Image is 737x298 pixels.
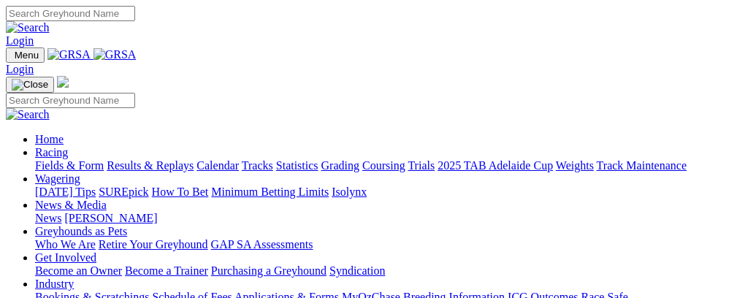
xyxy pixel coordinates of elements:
span: Menu [15,50,39,61]
a: Tracks [242,159,273,172]
button: Toggle navigation [6,47,45,63]
a: Industry [35,278,74,290]
img: GRSA [93,48,137,61]
a: Become a Trainer [125,264,208,277]
a: News [35,212,61,224]
img: logo-grsa-white.png [57,76,69,88]
a: How To Bet [152,186,209,198]
a: Purchasing a Greyhound [211,264,327,277]
a: Login [6,34,34,47]
img: Search [6,108,50,121]
div: Wagering [35,186,731,199]
button: Toggle navigation [6,77,54,93]
div: Greyhounds as Pets [35,238,731,251]
a: Trials [408,159,435,172]
a: Track Maintenance [597,159,687,172]
a: Fields & Form [35,159,104,172]
a: [DATE] Tips [35,186,96,198]
a: 2025 TAB Adelaide Cup [438,159,553,172]
a: Who We Are [35,238,96,251]
input: Search [6,6,135,21]
a: Minimum Betting Limits [211,186,329,198]
a: Login [6,63,34,75]
div: Racing [35,159,731,172]
div: Get Involved [35,264,731,278]
img: Close [12,79,48,91]
a: Wagering [35,172,80,185]
a: Weights [556,159,594,172]
a: Retire Your Greyhound [99,238,208,251]
a: [PERSON_NAME] [64,212,157,224]
a: Calendar [196,159,239,172]
img: GRSA [47,48,91,61]
input: Search [6,93,135,108]
a: News & Media [35,199,107,211]
a: Home [35,133,64,145]
a: Syndication [329,264,385,277]
a: Results & Replays [107,159,194,172]
a: GAP SA Assessments [211,238,313,251]
a: Coursing [362,159,405,172]
div: News & Media [35,212,731,225]
a: Racing [35,146,68,158]
img: Search [6,21,50,34]
a: Greyhounds as Pets [35,225,127,237]
a: Become an Owner [35,264,122,277]
a: Statistics [276,159,318,172]
a: Get Involved [35,251,96,264]
a: SUREpick [99,186,148,198]
a: Isolynx [332,186,367,198]
a: Grading [321,159,359,172]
